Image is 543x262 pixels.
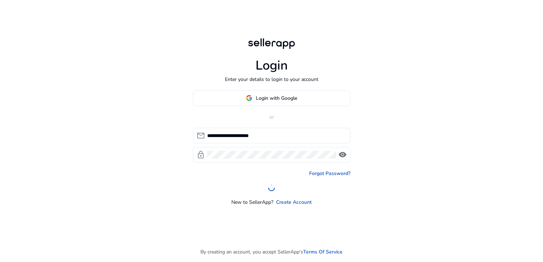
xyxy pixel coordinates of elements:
[225,76,318,83] p: Enter your details to login to your account
[193,113,350,121] p: or
[303,248,343,256] a: Terms Of Service
[197,151,205,159] span: lock
[197,131,205,140] span: mail
[309,170,350,177] a: Forgot Password?
[231,198,273,206] p: New to SellerApp?
[338,151,347,159] span: visibility
[193,90,350,106] button: Login with Google
[256,58,288,73] h1: Login
[276,198,312,206] a: Create Account
[256,94,297,102] span: Login with Google
[246,95,252,101] img: google-logo.svg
